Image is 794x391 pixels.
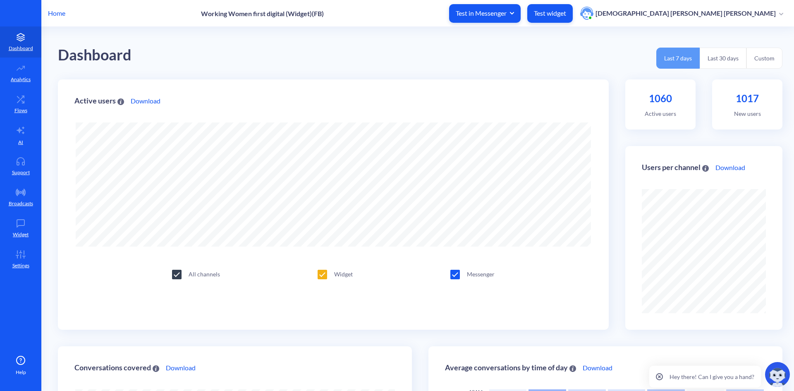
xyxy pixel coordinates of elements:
[131,96,160,106] a: Download
[746,48,782,69] button: Custom
[642,163,709,171] div: Users per channel
[534,9,566,17] p: Test widget
[14,107,27,114] p: Flows
[449,4,521,23] button: Test in Messenger
[9,200,33,207] p: Broadcasts
[445,364,576,372] div: Average conversations by time of day
[12,169,30,176] p: Support
[74,364,159,372] div: Conversations covered
[166,363,196,373] a: Download
[13,231,29,238] p: Widget
[583,363,612,373] a: Download
[201,10,324,17] p: Working Women first digital (Widget)(FB)
[595,9,776,18] p: [DEMOGRAPHIC_DATA] [PERSON_NAME] [PERSON_NAME]
[656,48,700,69] button: Last 7 days
[12,262,29,269] p: Settings
[634,91,687,106] p: 1060
[318,270,353,278] div: Widget
[456,9,514,18] span: Test in Messenger
[450,270,495,278] div: Messenger
[634,109,687,118] p: Active users
[720,109,774,118] p: New users
[720,91,774,106] p: 1017
[576,6,787,21] button: user photo[DEMOGRAPHIC_DATA] [PERSON_NAME] [PERSON_NAME]
[74,97,124,105] div: Active users
[58,43,132,67] div: Dashboard
[715,163,745,173] a: Download
[48,8,65,18] p: Home
[580,7,593,20] img: user photo
[700,48,746,69] button: Last 30 days
[18,139,23,146] p: AI
[11,76,31,83] p: Analytics
[9,45,33,52] p: Dashboard
[172,270,220,278] div: All channels
[16,369,26,376] span: Help
[765,362,790,387] img: copilot-icon.svg
[527,4,573,23] button: Test widget
[670,372,754,381] p: Hey there! Can I give you a hand?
